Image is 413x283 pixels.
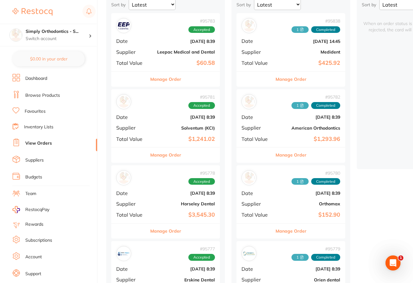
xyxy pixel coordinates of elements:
[12,206,20,213] img: RestocqPay
[12,5,52,19] a: Restocq Logo
[118,172,130,184] img: Horseley Dental
[116,212,147,218] span: Total Value
[291,102,309,109] span: Received
[188,246,215,251] span: # 95777
[26,36,89,42] p: Switch account
[116,114,147,120] span: Date
[278,277,340,282] b: Orien dental
[188,171,215,176] span: # 95778
[278,191,340,196] b: [DATE] 8:39
[116,136,147,142] span: Total Value
[24,124,53,130] a: Inventory Lists
[25,207,49,213] span: RestocqPay
[152,277,215,282] b: Erskine Dental
[278,136,340,142] b: $1,293.96
[386,255,401,270] iframe: Intercom live chat
[241,136,273,142] span: Total Value
[241,266,273,272] span: Date
[10,29,22,41] img: Simply Orthodontics - Sydenham
[116,266,147,272] span: Date
[118,96,130,108] img: Solventum (KCI)
[150,72,181,87] button: Manage Order
[25,191,36,197] a: Team
[278,60,340,66] b: $425.92
[116,201,147,207] span: Supplier
[241,201,273,207] span: Supplier
[243,172,255,184] img: Orthomax
[152,115,215,120] b: [DATE] 8:39
[291,95,340,100] span: # 95782
[276,72,306,87] button: Manage Order
[291,26,309,33] span: Received
[278,115,340,120] b: [DATE] 8:39
[150,147,181,162] button: Manage Order
[311,254,340,261] span: Completed
[152,212,215,218] b: $3,545.30
[25,75,47,82] a: Dashboard
[116,125,147,131] span: Supplier
[25,174,42,180] a: Budgets
[243,96,255,108] img: American Orthodontics
[152,136,215,142] b: $1,241.02
[278,212,340,218] b: $152.90
[116,60,147,66] span: Total Value
[278,266,340,271] b: [DATE] 8:39
[25,157,44,163] a: Suppliers
[25,271,41,277] a: Support
[25,140,52,147] a: View Orders
[398,255,403,260] span: 1
[152,49,215,54] b: Leepac Medical and Dental
[241,125,273,131] span: Supplier
[188,178,215,185] span: Accepted
[188,254,215,261] span: Accepted
[291,18,340,23] span: # 95838
[25,237,52,244] a: Subscriptions
[291,246,340,251] span: # 95779
[118,20,130,32] img: Leepac Medical and Dental
[150,224,181,239] button: Manage Order
[152,191,215,196] b: [DATE] 8:39
[236,2,251,8] p: Sort by
[188,102,215,109] span: Accepted
[188,18,215,23] span: # 95783
[116,38,147,44] span: Date
[152,126,215,131] b: Solventum (KCI)
[152,201,215,206] b: Horseley Dental
[241,38,273,44] span: Date
[25,92,60,99] a: Browse Products
[188,95,215,100] span: # 95781
[116,190,147,196] span: Date
[12,51,85,66] button: $0.00 in your order
[311,102,340,109] span: Completed
[26,28,89,35] h4: Simply Orthodontics - Sydenham
[241,60,273,66] span: Total Value
[116,49,147,55] span: Supplier
[362,2,376,8] p: Sort by
[116,277,147,282] span: Supplier
[311,178,340,185] span: Completed
[111,165,220,239] div: Horseley Dental#95778AcceptedDate[DATE] 8:39SupplierHorseley DentalTotal Value$3,545.30Manage Order
[152,39,215,44] b: [DATE] 8:39
[291,254,309,261] span: Received
[278,201,340,206] b: Orthomax
[12,206,49,213] a: RestocqPay
[241,212,273,218] span: Total Value
[241,190,273,196] span: Date
[25,254,42,260] a: Account
[278,126,340,131] b: American Orthodontics
[241,277,273,282] span: Supplier
[152,266,215,271] b: [DATE] 8:39
[278,39,340,44] b: [DATE] 14:45
[25,108,46,115] a: Favourites
[291,178,309,185] span: Received
[188,26,215,33] span: Accepted
[291,171,340,176] span: # 95780
[241,49,273,55] span: Supplier
[243,20,255,32] img: Medident
[12,8,52,16] img: Restocq Logo
[276,147,306,162] button: Manage Order
[118,248,130,260] img: Erskine Dental
[243,248,255,260] img: Orien dental
[276,224,306,239] button: Manage Order
[241,114,273,120] span: Date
